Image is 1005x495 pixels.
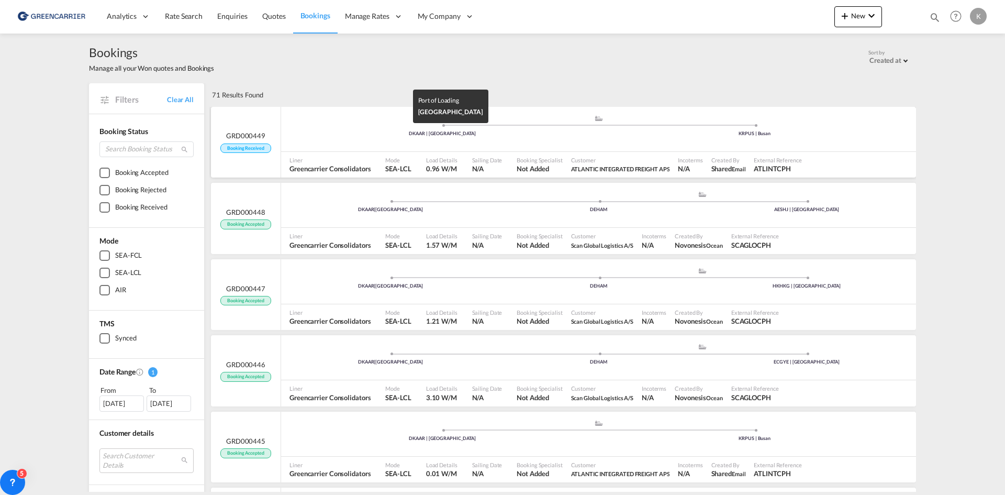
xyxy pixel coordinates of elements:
div: KRPUS | Busan [599,435,911,442]
div: Synced [115,333,136,344]
span: GRD000448 [226,207,265,217]
span: TMS [99,319,115,328]
span: Novonesis Ocean [675,393,723,402]
div: K [970,8,987,25]
span: Booking Received [220,144,271,153]
span: Date Range [99,367,136,376]
span: Novonesis Ocean [675,240,723,250]
span: Bookings [89,44,214,61]
span: Sailing Date [472,156,502,164]
span: ATLANTIC INTEGRATED FREIGHT APS [571,166,670,172]
span: New [839,12,878,20]
div: DKAAR | [GEOGRAPHIC_DATA] [286,130,599,137]
span: Customer [571,156,670,164]
div: To [148,385,194,395]
div: N/A [642,316,654,326]
span: Created By [711,156,746,164]
div: DEHAM [495,283,703,290]
span: Not Added [517,240,562,250]
span: Analytics [107,11,137,21]
div: SEA-LCL [115,268,141,278]
span: Email [732,166,746,172]
span: N/A [472,240,502,250]
md-icon: Created On [136,368,144,376]
div: Booking Status [99,126,194,137]
div: GRD000447 Booking Accepted Port of OriginAarhus assets/icons/custom/ship-fill.svgassets/icons/cus... [211,259,916,331]
span: 3.10 W/M [426,393,457,402]
span: Sort by [868,49,885,56]
span: Mode [385,461,411,469]
span: Scan Global Logistics A/S [571,393,634,402]
span: Liner [289,309,371,316]
span: N/A [472,316,502,326]
span: Sailing Date [472,309,502,316]
span: | [374,359,375,365]
md-checkbox: SEA-FCL [99,250,194,261]
span: Quotes [262,12,285,20]
span: Customer [571,461,670,469]
div: Booking Accepted [115,168,168,178]
span: Load Details [426,461,457,469]
span: Created By [711,461,746,469]
span: Shared Email [711,469,746,478]
span: Greencarrier Consolidators [289,393,371,402]
md-icon: assets/icons/custom/ship-fill.svg [593,116,605,121]
div: DEHAM [495,206,703,213]
span: Greencarrier Consolidators [289,316,371,326]
span: Booking Specialist [517,232,562,240]
md-checkbox: AIR [99,285,194,295]
span: Scan Global Logistics A/S [571,318,634,325]
div: HKHKG | [GEOGRAPHIC_DATA] [702,283,911,290]
md-icon: assets/icons/custom/ship-fill.svg [696,344,709,349]
span: Mode [385,232,411,240]
span: Customer [571,232,634,240]
span: External Reference [754,461,801,469]
span: External Reference [731,309,779,316]
span: SEA-LCL [385,316,411,326]
span: Email [732,470,746,477]
div: N/A [642,240,654,250]
span: 0.01 W/M [426,469,457,478]
span: ATLANTIC INTEGRATED FREIGHT APS [571,164,670,173]
span: 1.21 W/M [426,317,457,325]
span: GRD000447 [226,284,265,293]
span: Booking Specialist [517,309,562,316]
span: Liner [289,461,371,469]
md-checkbox: Synced [99,333,194,344]
span: Customer [571,309,634,316]
span: Mode [385,309,411,316]
div: DKAAR [GEOGRAPHIC_DATA] [286,206,495,213]
span: My Company [418,11,461,21]
div: DKAAR | [GEOGRAPHIC_DATA] [286,435,599,442]
span: ATLINTCPH [754,469,801,478]
md-icon: icon-chevron-down [865,9,878,22]
span: Booking Specialist [517,156,562,164]
span: Load Details [426,232,457,240]
span: Booking Accepted [220,219,271,229]
span: SEA-LCL [385,469,411,478]
img: b0b18ec08afe11efb1d4932555f5f09d.png [16,5,86,28]
span: N/A [472,469,502,478]
div: [DATE] [99,395,144,411]
md-icon: assets/icons/custom/ship-fill.svg [696,192,709,197]
span: GRD000445 [226,436,265,446]
span: 1.57 W/M [426,241,457,249]
span: ATLINTCPH [754,164,801,173]
div: icon-magnify [929,12,941,27]
div: [DATE] [147,395,191,411]
span: External Reference [731,232,779,240]
span: Liner [289,232,371,240]
span: Sailing Date [472,461,502,469]
button: icon-plus 400-fgNewicon-chevron-down [834,6,882,27]
span: Ocean [706,394,723,401]
md-icon: assets/icons/custom/ship-fill.svg [593,421,605,426]
span: Rate Search [165,12,203,20]
div: DKAAR [GEOGRAPHIC_DATA] [286,359,495,366]
div: N/A [642,393,654,402]
span: | [374,206,375,212]
span: Manage Rates [345,11,389,21]
span: Filters [115,94,167,105]
span: Load Details [426,384,457,392]
span: Not Added [517,164,562,173]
